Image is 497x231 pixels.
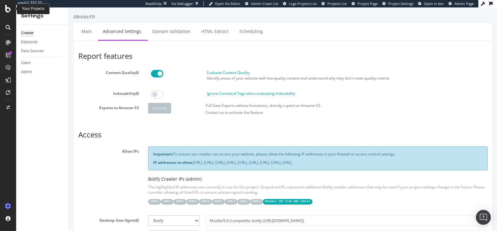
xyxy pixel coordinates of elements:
[418,1,444,6] a: Open in dev
[29,15,77,32] a: Advanced Settings
[283,1,317,6] a: Logs Projects List
[181,192,194,197] code: [URL]
[84,152,124,158] strong: IP addresses to allow:
[5,223,75,231] label: Mobile User Agent
[145,1,162,6] div: ReadOnly:
[21,60,30,66] div: Users
[245,1,278,6] a: Admin Crawl List
[352,1,378,6] a: Project Page
[21,39,64,45] a: Keywords
[21,69,64,75] a: Admin
[8,15,28,32] a: Main
[67,62,70,68] button: Content Quality
[21,48,43,54] div: Data Sources
[5,139,75,146] label: Allow IPs
[166,15,198,32] a: Scheduling
[21,30,64,36] a: Crawler
[168,192,181,197] code: [URL]
[209,1,240,6] a: Open Viz Editor
[79,15,126,32] a: Domain Validation
[143,192,156,197] code: [URL]
[21,30,34,36] div: Crawler
[454,1,474,6] span: Admin Page
[327,1,347,6] span: Projects List
[358,1,378,6] span: Project Page
[137,95,252,101] label: Full Data Exports without limitations, directly copied on Amazon S3.
[79,192,92,197] code: [URL]
[424,1,444,6] span: Open in dev
[84,144,104,149] strong: Important:
[21,48,64,54] a: Data Sources
[21,39,38,45] div: Keywords
[215,1,240,6] span: Open Viz Editor
[21,60,64,66] a: Users
[9,123,419,131] h3: Access
[321,1,347,6] a: Projects List
[117,192,130,197] code: [URL]
[171,1,194,6] div: Viz Debugger:
[138,68,419,73] p: Identify areas of your website with low-quality content and understand why they don't meet qualit...
[84,152,414,158] p: [URL], [URL], [URL], [URL], [URL], [URL], [URL], [URL], [URL]
[449,1,474,6] a: Admin Page
[476,210,491,225] div: Open Intercom Messenger
[67,210,70,215] button: Desktop User Agent
[92,192,105,197] code: [URL]
[194,192,244,197] code: Dynamic IPs from AWS ( )
[21,69,32,75] div: Admin
[67,83,70,89] button: Indexability
[79,95,102,106] div: Inactive
[84,144,414,149] p: To ensure our crawler can access your website, please allow the following IP addresses in your fi...
[5,60,75,68] label: Content Quality
[21,12,64,20] div: Settings
[138,83,226,89] label: Ignore Canonical Tags when evaluating Indexability
[137,102,419,108] p: Contact us to activate the feature
[251,1,278,6] span: Admin Crawl List
[289,1,317,6] span: Logs Projects List
[156,192,168,197] code: [URL]
[22,6,44,12] div: Your Projects
[130,192,143,197] code: [URL]
[4,6,26,12] div: Alltricks-FR
[382,1,413,6] a: Project Settings
[5,95,75,103] label: Exports to Amazon S3
[5,208,75,215] label: Desktop User Agent
[79,177,419,187] p: The highlighted IP addresses are currently in use for this project. Grayed-out IPs represent addi...
[233,192,240,196] a: here
[388,1,413,6] span: Project Settings
[5,81,75,89] label: Indexability
[128,15,164,32] a: HTML Extract
[9,44,419,53] h3: Report features
[138,62,180,68] label: Evaluate Content Quality
[79,169,419,174] h5: Botify Crawler IPs (admin)
[105,192,117,197] code: [URL]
